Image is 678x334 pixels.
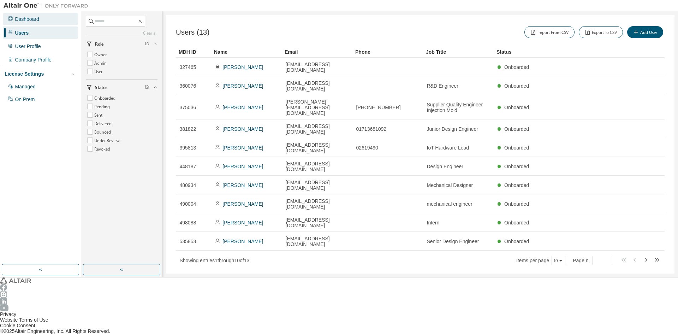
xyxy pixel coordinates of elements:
[15,84,35,89] div: Managed
[222,220,263,225] a: [PERSON_NAME]
[356,105,401,110] span: [PHONE_NUMBER]
[15,16,39,22] div: Dashboard
[496,46,631,58] div: Status
[286,61,349,73] span: [EMAIL_ADDRESS][DOMAIN_NAME]
[95,41,104,47] span: Role
[94,111,104,119] label: Sent
[180,164,196,169] span: 448187
[222,201,263,207] a: [PERSON_NAME]
[427,102,490,113] span: Supplier Quality Engineer Injection Mold
[222,182,263,188] a: [PERSON_NAME]
[427,145,469,151] span: IoT Hardware Lead
[94,67,104,76] label: User
[286,180,349,191] span: [EMAIL_ADDRESS][DOMAIN_NAME]
[426,46,491,58] div: Job Title
[15,43,41,49] div: User Profile
[86,30,157,36] a: Clear all
[427,220,440,225] span: Intern
[286,99,349,116] span: [PERSON_NAME][EMAIL_ADDRESS][DOMAIN_NAME]
[627,26,663,38] button: Add User
[504,145,529,151] span: Onboarded
[4,2,92,9] img: Altair One
[145,84,149,90] span: Clear filter
[214,46,279,58] div: Name
[15,30,29,36] div: Users
[222,239,263,244] a: [PERSON_NAME]
[222,164,263,169] a: [PERSON_NAME]
[222,145,263,151] a: [PERSON_NAME]
[286,161,349,172] span: [EMAIL_ADDRESS][DOMAIN_NAME]
[86,36,157,52] button: Role
[180,258,250,263] span: Showing entries 1 through 10 of 13
[94,94,117,102] label: Onboarded
[15,96,35,102] div: On Prem
[504,201,529,207] span: Onboarded
[427,239,479,244] span: Senior Design Engineer
[427,126,478,132] span: Junior Design Engineer
[504,105,529,110] span: Onboarded
[15,57,52,63] div: Company Profile
[355,46,420,58] div: Phone
[427,201,472,207] span: mechanical engineer
[180,64,196,70] span: 327465
[356,145,378,151] span: 02619490
[573,256,612,265] span: Page n.
[286,198,349,210] span: [EMAIL_ADDRESS][DOMAIN_NAME]
[95,84,107,90] span: Status
[222,83,263,89] a: [PERSON_NAME]
[504,182,529,188] span: Onboarded
[504,239,529,244] span: Onboarded
[553,258,564,263] button: 10
[427,83,459,89] span: R&D Engineer
[94,50,108,59] label: Owner
[180,105,196,110] span: 375036
[180,83,196,89] span: 360076
[579,26,623,38] button: Export To CSV
[176,28,209,36] span: Users (13)
[180,239,196,244] span: 535853
[286,80,349,92] span: [EMAIL_ADDRESS][DOMAIN_NAME]
[286,236,349,247] span: [EMAIL_ADDRESS][DOMAIN_NAME]
[180,126,196,132] span: 381822
[222,105,263,110] a: [PERSON_NAME]
[94,145,112,153] label: Revoked
[504,83,529,89] span: Onboarded
[504,126,529,132] span: Onboarded
[356,126,387,132] span: 01713681092
[94,102,111,111] label: Pending
[222,126,263,132] a: [PERSON_NAME]
[94,128,112,136] label: Bounced
[524,26,575,38] button: Import From CSV
[145,41,149,47] span: Clear filter
[94,59,108,67] label: Admin
[516,256,565,265] span: Items per page
[427,164,464,169] span: Design Engineer
[285,46,350,58] div: Email
[180,145,196,151] span: 395813
[94,136,121,145] label: Under Review
[5,71,44,77] div: License Settings
[179,46,208,58] div: MDH ID
[86,80,157,95] button: Status
[286,123,349,135] span: [EMAIL_ADDRESS][DOMAIN_NAME]
[222,64,263,70] a: [PERSON_NAME]
[180,220,196,225] span: 498088
[286,217,349,228] span: [EMAIL_ADDRESS][DOMAIN_NAME]
[180,201,196,207] span: 490004
[286,142,349,153] span: [EMAIL_ADDRESS][DOMAIN_NAME]
[180,182,196,188] span: 480934
[427,182,473,188] span: Mechanical Designer
[504,64,529,70] span: Onboarded
[94,119,113,128] label: Delivered
[504,220,529,225] span: Onboarded
[504,164,529,169] span: Onboarded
